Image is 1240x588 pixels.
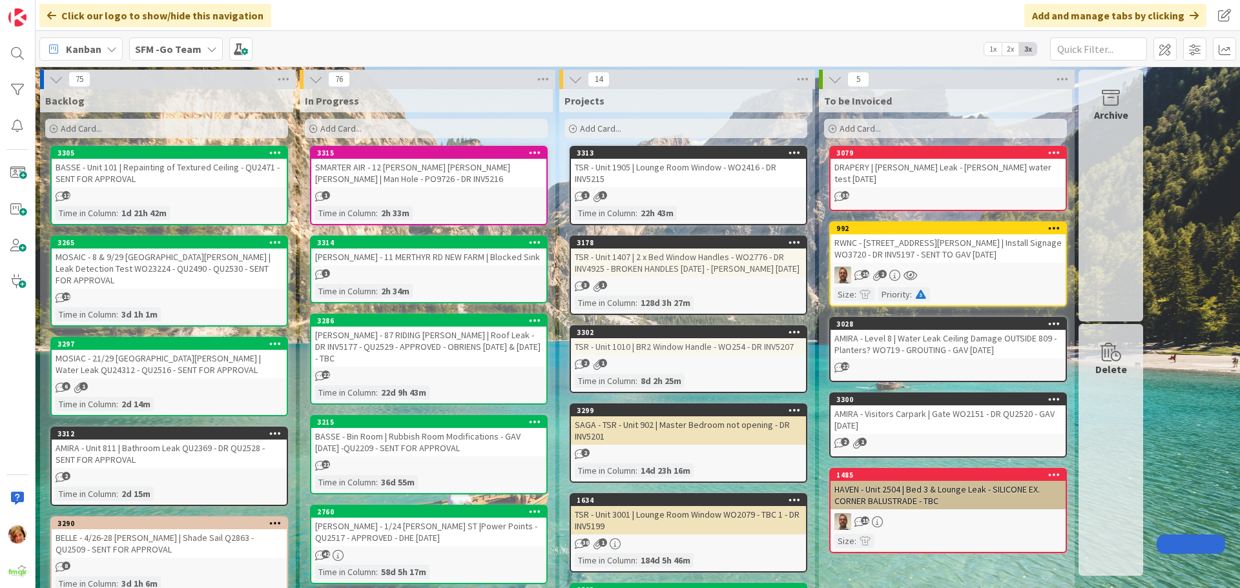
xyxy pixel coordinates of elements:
span: 1 [599,538,607,547]
div: 3286 [311,315,546,327]
span: 1 [79,382,88,390]
span: : [910,287,912,301]
span: 1x [984,43,1002,56]
div: 3300 [831,394,1066,405]
a: 1485HAVEN - Unit 2504 | Bed 3 & Lounge Leak - SILICONE EX. CORNER BALUSTRADE - TBCSDSize: [829,468,1067,553]
div: 128d 3h 27m [637,296,694,310]
div: Click our logo to show/hide this navigation [39,4,271,27]
div: 3d 1h 1m [118,307,161,321]
span: 14 [588,72,610,87]
div: 3300AMIRA - Visitors Carpark | Gate WO2151 - DR QU2520 - GAV [DATE] [831,394,1066,434]
div: 3305 [57,148,287,157]
div: 3286[PERSON_NAME] - 87 RIDING [PERSON_NAME] | Roof Leak - DR INV5177 - QU2529 - APPROVED - OBRIEN... [311,315,546,367]
span: Add Card... [61,123,102,134]
span: : [635,374,637,388]
span: 1 [599,359,607,367]
span: In Progress [305,94,359,107]
span: 38 [581,538,590,547]
span: 6 [62,382,70,390]
div: 3178 [571,237,806,248]
div: 3265MOSAIC - 8 & 9/29 [GEOGRAPHIC_DATA][PERSON_NAME] | Leak Detection Test WO23224 - QU2490 - QU2... [52,237,287,289]
div: 2h 33m [378,206,413,220]
div: TSR - Unit 3001 | Lounge Room Window WO2079 - TBC 1 - DR INV5199 [571,506,806,534]
span: : [854,534,856,548]
div: 2d 14m [118,397,154,411]
div: 3300 [836,395,1066,404]
span: 22 [841,362,849,370]
div: TSR - Unit 1407 | 2 x Bed Window Handles - WO2776 - DR INV4925 - BROKEN HANDLES [DATE] - [PERSON_... [571,248,806,277]
div: 1485HAVEN - Unit 2504 | Bed 3 & Lounge Leak - SILICONE EX. CORNER BALUSTRADE - TBC [831,469,1066,509]
div: 992 [836,224,1066,233]
img: KD [8,525,26,543]
span: 76 [328,72,350,87]
div: 3290BELLE - 4/26-28 [PERSON_NAME] | Shade Sail Q2863 - QU2509 - SENT FOR APPROVAL [52,518,287,558]
input: Quick Filter... [1050,37,1147,61]
span: 19 [62,292,70,301]
div: Time in Column [315,284,376,298]
span: : [116,487,118,501]
div: Time in Column [56,397,116,411]
div: Size [834,534,854,548]
div: 3215 [317,418,546,427]
a: 3297MOSIAC - 21/29 [GEOGRAPHIC_DATA][PERSON_NAME] | Water Leak QU24312 - QU2516 - SENT FOR APPROV... [50,337,288,416]
span: 2 [581,449,590,457]
span: : [635,553,637,567]
a: 3314[PERSON_NAME] - 11 MERTHYR RD NEW FARM | Blocked SinkTime in Column:2h 34m [310,236,548,303]
a: 3315SMARTER AIR - 12 [PERSON_NAME] [PERSON_NAME] [PERSON_NAME] | Man Hole - PO9726 - DR INV5216Ti... [310,146,548,225]
div: MOSAIC - 8 & 9/29 [GEOGRAPHIC_DATA][PERSON_NAME] | Leak Detection Test WO23224 - QU2490 - QU2530 ... [52,248,287,289]
div: AMIRA - Level 8 | Water Leak Ceiling Damage OUTSIDE 809 - Planters? WO719 - GROUTING - GAV [DATE] [831,330,1066,358]
div: 3290 [57,519,287,528]
a: 992RWNC - [STREET_ADDRESS][PERSON_NAME] | Install Signage WO3720 - DR INV5197 - SENT TO GAV [DATE... [829,221,1067,307]
div: 3215 [311,416,546,428]
span: Add Card... [320,123,362,134]
div: Time in Column [56,307,116,321]
div: 2760[PERSON_NAME] - 1/24 [PERSON_NAME] ST |Power Points - QU2517 - APPROVED - DHE [DATE] [311,506,546,546]
div: 3302 [571,327,806,338]
img: SD [834,513,851,530]
div: Time in Column [315,385,376,400]
span: 3x [1019,43,1037,56]
span: 1 [858,438,867,446]
a: 3265MOSAIC - 8 & 9/29 [GEOGRAPHIC_DATA][PERSON_NAME] | Leak Detection Test WO23224 - QU2490 - QU2... [50,236,288,327]
div: 3178 [577,238,806,247]
div: 3286 [317,316,546,325]
div: 2h 34m [378,284,413,298]
div: 2d 15m [118,487,154,501]
div: 3315 [311,147,546,159]
div: 58d 5h 17m [378,565,429,579]
span: Add Card... [840,123,881,134]
div: Archive [1094,107,1128,123]
span: 3 [581,281,590,289]
div: 3299SAGA - TSR - Unit 902 | Master Bedroom not opening - DR INV5201 [571,405,806,445]
div: 3178TSR - Unit 1407 | 2 x Bed Window Handles - WO2776 - DR INV4925 - BROKEN HANDLES [DATE] - [PER... [571,237,806,277]
div: 22h 43m [637,206,677,220]
div: 992 [831,223,1066,234]
div: BELLE - 4/26-28 [PERSON_NAME] | Shade Sail Q2863 - QU2509 - SENT FOR APPROVAL [52,529,287,558]
span: : [116,206,118,220]
span: : [376,565,378,579]
span: : [854,287,856,301]
div: 1485 [831,469,1066,481]
span: : [376,284,378,298]
div: 3314 [311,237,546,248]
span: 5 [847,72,869,87]
span: : [635,206,637,220]
span: 1 [322,269,330,278]
div: DRAPERY | [PERSON_NAME] Leak - [PERSON_NAME] water test [DATE] [831,159,1066,187]
div: 3312AMIRA - Unit 811 | Bathroom Leak QU2369 - DR QU2528 - SENT FOR APPROVAL [52,428,287,468]
div: 2760 [311,506,546,518]
a: 3305BASSE - Unit 101 | Repainting of Textured Ceiling - QU2471 - SENT FOR APPROVALTime in Column:... [50,146,288,225]
div: MOSIAC - 21/29 [GEOGRAPHIC_DATA][PERSON_NAME] | Water Leak QU24312 - QU2516 - SENT FOR APPROVAL [52,350,287,378]
span: : [635,463,637,478]
div: Time in Column [315,206,376,220]
a: 2760[PERSON_NAME] - 1/24 [PERSON_NAME] ST |Power Points - QU2517 - APPROVED - DHE [DATE]Time in C... [310,505,548,584]
a: 3079DRAPERY | [PERSON_NAME] Leak - [PERSON_NAME] water test [DATE] [829,146,1067,211]
div: 3290 [52,518,287,529]
div: 2760 [317,507,546,516]
span: 22 [322,370,330,379]
div: 3297 [57,340,287,349]
span: : [635,296,637,310]
span: 2x [1002,43,1019,56]
div: 3297MOSIAC - 21/29 [GEOGRAPHIC_DATA][PERSON_NAME] | Water Leak QU24312 - QU2516 - SENT FOR APPROVAL [52,338,287,378]
div: 3315 [317,148,546,157]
